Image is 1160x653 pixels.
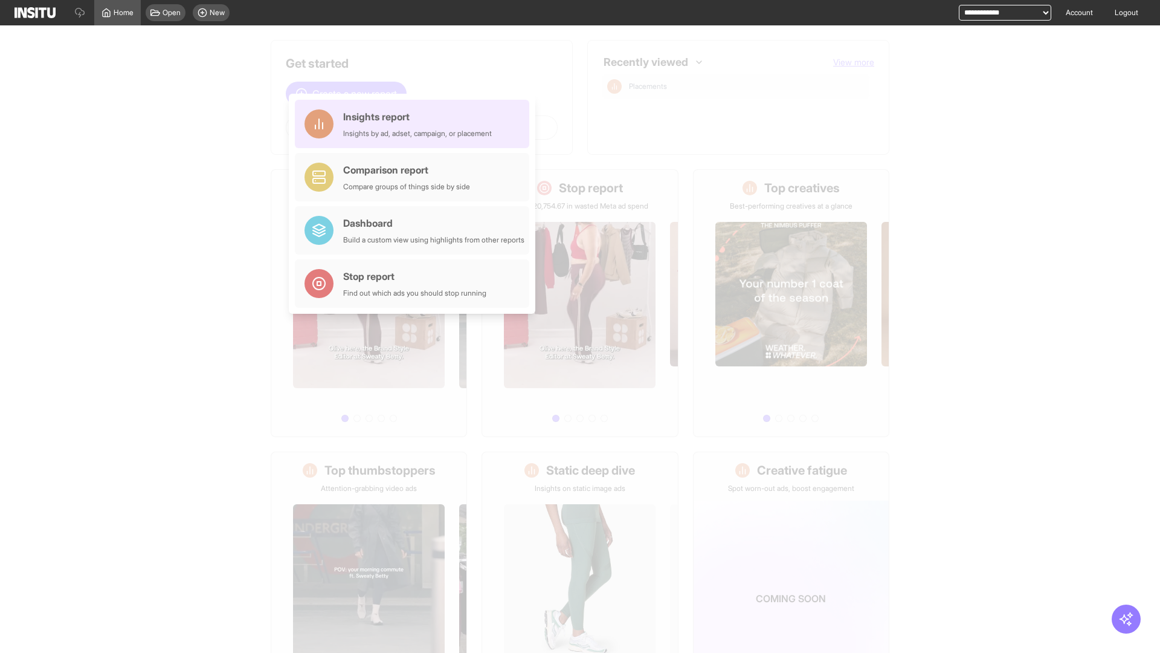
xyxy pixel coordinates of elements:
[210,8,225,18] span: New
[343,163,470,177] div: Comparison report
[343,109,492,124] div: Insights report
[163,8,181,18] span: Open
[343,235,524,245] div: Build a custom view using highlights from other reports
[343,269,486,284] div: Stop report
[343,182,470,192] div: Compare groups of things side by side
[343,129,492,138] div: Insights by ad, adset, campaign, or placement
[114,8,134,18] span: Home
[343,216,524,230] div: Dashboard
[343,288,486,298] div: Find out which ads you should stop running
[14,7,56,18] img: Logo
